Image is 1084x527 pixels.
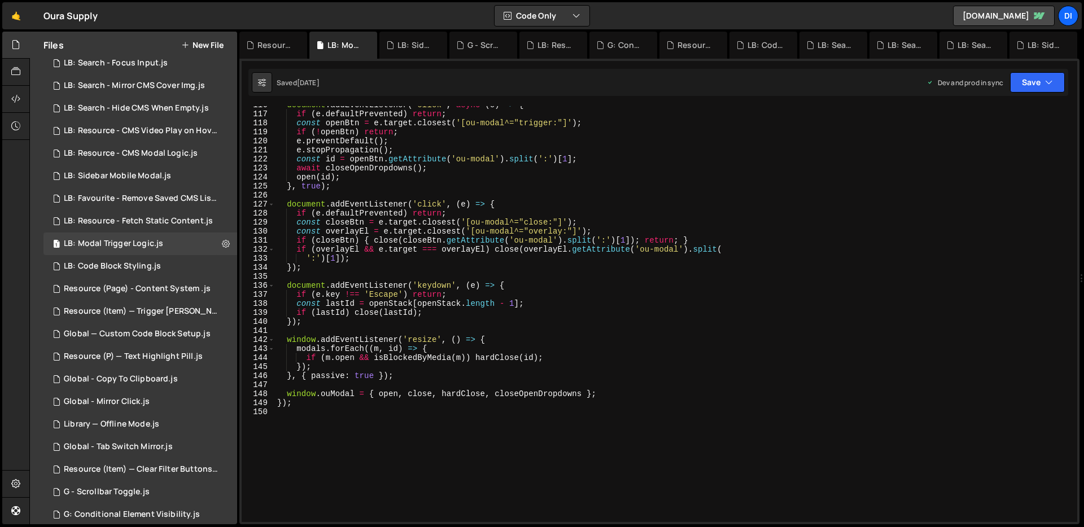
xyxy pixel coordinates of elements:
div: 14937/46006.js [43,278,237,300]
div: 146 [242,371,275,380]
div: 14937/44593.js [43,165,237,187]
div: 14937/44586.js [43,413,237,436]
div: 118 [242,118,275,128]
div: LB: Search - Hide CMS When Empty.js [958,39,994,51]
div: 14937/39947.js [43,481,237,503]
div: 14937/38901.js [43,120,241,142]
div: 136 [242,281,275,290]
div: LB: Code Block Styling.js [64,261,161,271]
button: New File [181,41,224,50]
div: Resource (Item) — Clear Filter Buttons.js [64,464,220,475]
div: Resource (Item) — Trigger [PERSON_NAME] on Save.js [64,306,220,317]
div: LB: Sidebar Mobile Modal.js [397,39,434,51]
div: 124 [242,173,275,182]
div: 147 [242,380,275,389]
div: 14937/44975.js [43,436,237,458]
div: 14937/45544.js [43,232,237,255]
button: Code Only [495,6,589,26]
div: Library — Offline Mode.js [64,419,159,429]
div: 129 [242,218,275,227]
div: 145 [242,362,275,371]
div: 138 [242,299,275,308]
div: 14937/44582.js [43,368,237,390]
div: 128 [242,209,275,218]
div: 14937/44471.js [43,390,237,413]
div: Global — Custom Code Block Setup.js [64,329,211,339]
div: 14937/44281.js [43,323,237,345]
div: Global - Copy To Clipboard.js [64,374,178,384]
div: LB: Favourite - Remove Saved CMS List.js [64,194,220,204]
span: 1 [53,240,60,249]
div: 140 [242,317,275,326]
div: 14937/45456.js [43,52,237,74]
div: LB: Search - Mirror CMS Cover Img.js [818,39,854,51]
div: 148 [242,389,275,398]
div: Dev and prod in sync [926,78,1003,87]
div: 123 [242,164,275,173]
div: 14937/38911.js [43,74,237,97]
div: Oura Supply [43,9,98,23]
div: 131 [242,236,275,245]
div: 14937/44851.js [43,97,237,120]
a: Di [1058,6,1078,26]
div: Resource (Item) — Load Dynamic Modal (AJAX).css [257,39,294,51]
a: 🤙 [2,2,30,29]
div: LB: Sidebar Mobile Modal.js [64,171,171,181]
div: 14937/38910.js [43,142,237,165]
div: Resource (Page) - Content System .js [677,39,714,51]
div: 14937/43376.js [43,458,241,481]
div: Global - Mirror Click.js [64,397,150,407]
div: 14937/38915.js [43,503,237,526]
div: LB: Code Block Styling.js [748,39,784,51]
div: 134 [242,263,275,272]
div: LB: Search - Mirror CMS Cover Img.js [64,81,205,91]
div: 137 [242,290,275,299]
div: LB: Modal Trigger Logic.js [64,239,163,249]
div: G: Conditional Element Visibility.js [64,510,200,520]
div: 144 [242,353,275,362]
div: LB: Search - Hide CMS When Empty.js [64,103,209,113]
div: 125 [242,182,275,191]
div: LB: Resource - CMS Video Play on Hover.js [537,39,574,51]
div: [DATE] [297,78,320,87]
div: G - Scrollbar Toggle.js [467,39,504,51]
div: 122 [242,155,275,164]
div: 120 [242,137,275,146]
a: [DOMAIN_NAME] [953,6,1055,26]
div: 139 [242,308,275,317]
div: 119 [242,128,275,137]
div: 142 [242,335,275,344]
div: G - Scrollbar Toggle.js [64,487,150,497]
div: Resource (Page) - Content System .js [64,284,211,294]
div: 14937/46038.js [43,255,237,278]
div: 126 [242,191,275,200]
div: Global - Tab Switch Mirror.js [64,442,173,452]
div: LB: Sidebar Modal.js [1028,39,1064,51]
div: LB: Resource - CMS Modal Logic.js [64,148,198,159]
div: 14937/43515.js [43,300,241,323]
div: LB: Resource - Fetch Static Content.js [64,216,213,226]
div: 149 [242,398,275,407]
div: 121 [242,146,275,155]
div: 143 [242,344,275,353]
div: 127 [242,200,275,209]
div: 150 [242,407,275,416]
div: 141 [242,326,275,335]
h2: Files [43,39,64,51]
div: G: Conditional Element Visibility.js [607,39,644,51]
div: 14937/45672.js [43,187,241,210]
div: LB: Search - Focus Input.js [64,58,168,68]
div: 14937/44597.js [43,345,237,368]
div: Resource (P) — Text Highlight Pill.js [64,352,203,362]
button: Save [1010,72,1065,93]
div: LB: Modal Trigger Logic.js [327,39,364,51]
div: LB: Resource - CMS Video Play on Hover.js [64,126,220,136]
div: 130 [242,227,275,236]
div: 132 [242,245,275,254]
div: 133 [242,254,275,263]
div: LB: Search - Modal Trigger.js [888,39,924,51]
div: 14937/45864.js [43,210,237,232]
div: Saved [277,78,320,87]
div: 135 [242,272,275,281]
